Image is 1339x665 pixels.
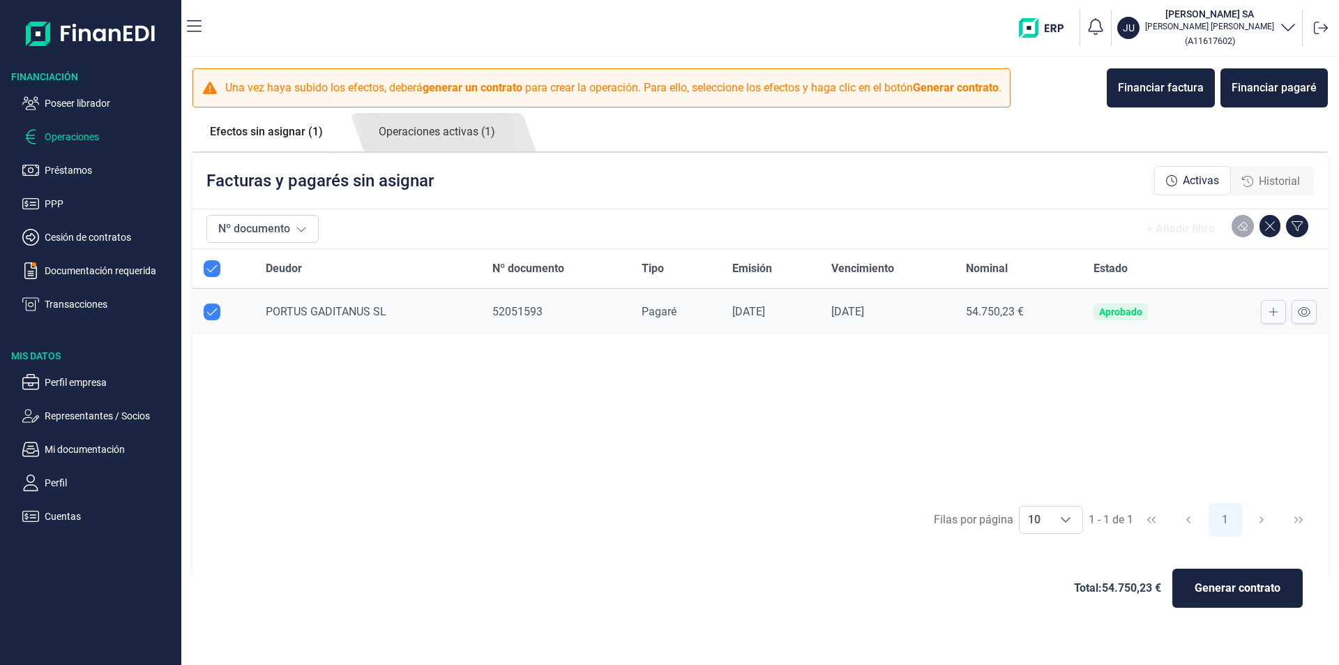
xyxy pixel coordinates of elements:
div: Financiar pagaré [1232,80,1317,96]
button: Documentación requerida [22,262,176,279]
span: Nº documento [492,260,564,277]
div: 54.750,23 € [966,305,1071,319]
p: Facturas y pagarés sin asignar [206,170,434,192]
button: Cesión de contratos [22,229,176,246]
p: Operaciones [45,128,176,145]
button: Generar contrato [1172,569,1303,608]
p: Cesión de contratos [45,229,176,246]
b: generar un contrato [423,81,522,94]
span: Tipo [642,260,664,277]
button: Previous Page [1172,503,1205,537]
button: Financiar factura [1107,68,1215,107]
button: Perfil [22,475,176,491]
button: Next Page [1245,503,1278,537]
span: 52051593 [492,305,543,318]
a: Operaciones activas (1) [361,113,513,151]
a: Efectos sin asignar (1) [192,113,340,151]
button: Préstamos [22,162,176,179]
button: Operaciones [22,128,176,145]
p: PPP [45,195,176,212]
button: Perfil empresa [22,374,176,391]
span: Generar contrato [1195,580,1280,597]
div: Filas por página [934,511,1013,528]
p: Una vez haya subido los efectos, deberá para crear la operación. Para ello, seleccione los efecto... [225,80,1001,96]
button: Financiar pagaré [1220,68,1328,107]
div: Choose [1049,507,1082,533]
p: Documentación requerida [45,262,176,279]
span: 10 [1020,507,1049,533]
button: PPP [22,195,176,212]
p: Transacciones [45,296,176,313]
span: 1 - 1 de 1 [1089,514,1133,525]
button: Representantes / Socios [22,408,176,424]
span: Nominal [966,260,1008,277]
div: Historial [1231,167,1311,195]
div: [DATE] [732,305,808,319]
span: PORTUS GADITANUS SL [266,305,386,318]
p: Mi documentación [45,441,176,458]
span: Activas [1183,172,1219,189]
span: Total: 54.750,23 € [1074,580,1161,597]
button: First Page [1135,503,1168,537]
div: Activas [1154,166,1231,195]
button: JU[PERSON_NAME] SA[PERSON_NAME] [PERSON_NAME](A11617602) [1117,7,1296,49]
p: JU [1123,21,1135,35]
p: [PERSON_NAME] [PERSON_NAME] [1145,21,1274,32]
p: Cuentas [45,508,176,525]
div: All items selected [204,260,220,277]
img: Logo de aplicación [26,11,156,56]
button: Poseer librador [22,95,176,112]
p: Poseer librador [45,95,176,112]
button: Last Page [1282,503,1315,537]
small: Copiar cif [1185,36,1235,46]
div: [DATE] [831,305,944,319]
div: Row Unselected null [204,304,220,320]
span: Estado [1094,260,1128,277]
h3: [PERSON_NAME] SA [1145,7,1274,21]
span: Vencimiento [831,260,894,277]
button: Mi documentación [22,441,176,458]
span: Pagaré [642,305,676,318]
span: Deudor [266,260,302,277]
p: Perfil [45,475,176,491]
b: Generar contrato [913,81,999,94]
div: Financiar factura [1118,80,1204,96]
div: Aprobado [1099,306,1142,317]
p: Representantes / Socios [45,408,176,424]
p: Perfil empresa [45,374,176,391]
button: Transacciones [22,296,176,313]
img: erp [1019,18,1074,38]
button: Nº documento [206,215,319,243]
span: Historial [1259,173,1300,190]
button: Cuentas [22,508,176,525]
p: Préstamos [45,162,176,179]
span: Emisión [732,260,772,277]
button: Page 1 [1209,503,1242,537]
